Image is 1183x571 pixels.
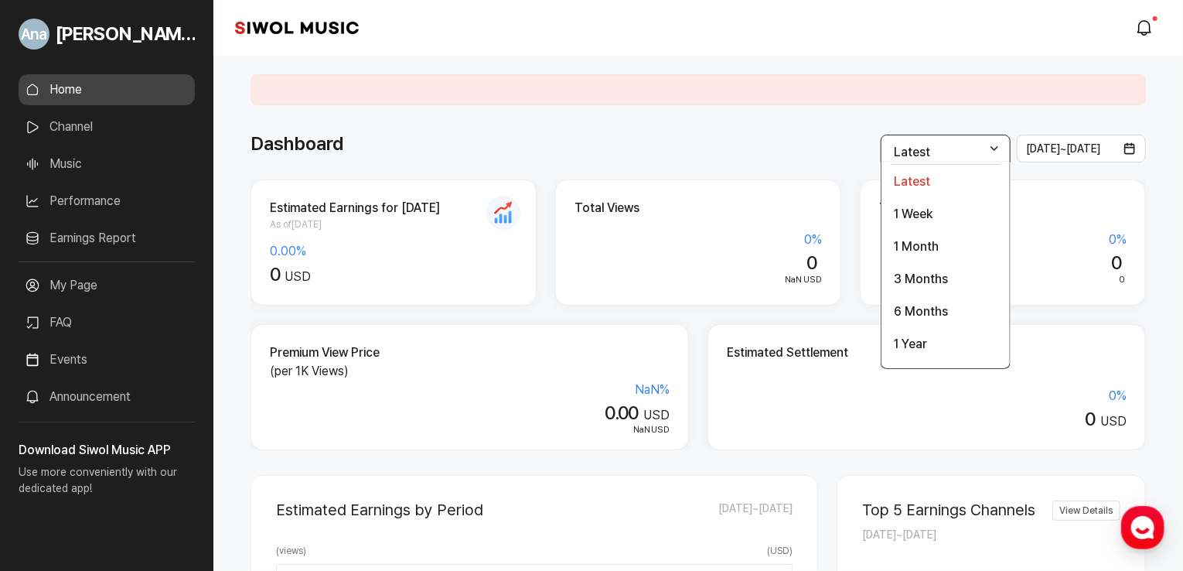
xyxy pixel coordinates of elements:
div: 0 % [879,231,1127,249]
li: 3 Months [891,265,1001,294]
h2: Premium View Price [270,344,670,362]
a: Performance [19,186,195,217]
a: Home [19,74,195,105]
li: 1 Year [891,330,1001,359]
h2: Top 5 Earnings Channels [862,501,1035,519]
span: Latest [891,145,933,159]
a: Announcement [19,381,195,412]
span: [DATE] ~ [DATE] [862,528,936,541]
h2: Total Premium Views [879,199,1127,217]
span: Messages [128,467,174,479]
span: [PERSON_NAME] [56,20,195,48]
a: Channel [19,111,195,142]
h1: Dashboard [251,130,343,158]
div: 0.00 % [270,242,517,261]
a: Go to My Profile [19,12,195,56]
span: 0 [270,263,280,285]
span: 0 [1120,274,1126,285]
div: 0 % [574,231,822,249]
span: 0 [1112,251,1122,274]
div: USD [270,264,517,286]
div: USD [574,273,822,287]
li: 6 Months [891,297,1001,327]
a: Settings [199,443,297,481]
span: ( views ) [276,544,306,558]
span: NaN [786,274,803,285]
a: Music [19,149,195,180]
span: Home [39,466,66,478]
a: modal.notifications [1130,12,1161,43]
h2: Estimated Settlement [727,344,1127,362]
p: Use more conveniently with our dedicated app! [19,460,195,509]
div: USD [727,409,1127,431]
a: FAQ [19,307,195,338]
span: NaN [633,424,650,435]
span: As of [DATE] [270,217,517,231]
h2: Estimated Earnings for [DATE] [270,199,517,217]
a: Events [19,344,195,375]
div: 0 % [727,387,1127,405]
a: Home [5,443,102,481]
span: 0.00 [605,402,639,424]
div: USD [270,423,670,437]
h3: Download Siwol Music APP [19,441,195,460]
li: Latest [891,167,1001,197]
h2: Total Views [574,199,822,217]
span: ( USD ) [767,544,793,558]
a: Earnings Report [19,223,195,254]
button: [DATE]~[DATE] [1017,135,1147,162]
span: 0 [807,251,817,274]
div: USD [270,402,670,425]
span: [DATE] ~ [DATE] [1027,142,1101,155]
p: (per 1K Views) [270,362,670,381]
a: Messages [102,443,199,481]
li: 1 Week [891,200,1001,229]
button: Sign out [19,419,101,450]
div: NaN % [270,381,670,399]
li: 1 Month [891,232,1001,262]
a: My Page [19,270,195,301]
span: [DATE] ~ [DATE] [718,501,793,519]
span: Settings [229,466,267,478]
h2: Estimated Earnings by Period [276,501,483,519]
span: 0 [1086,408,1096,430]
a: View Details [1052,501,1120,521]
